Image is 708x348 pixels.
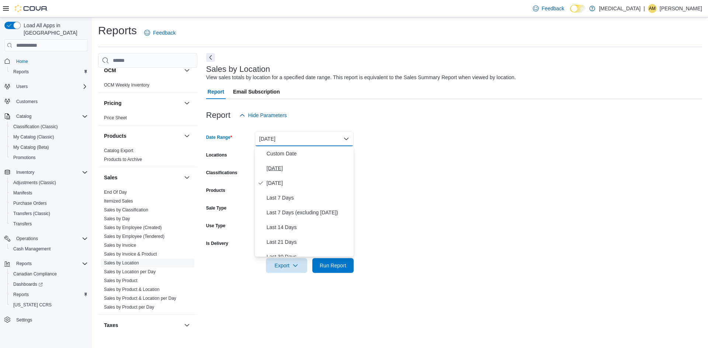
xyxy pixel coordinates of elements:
button: OCM [104,67,181,74]
button: Catalog [1,111,91,122]
span: Reports [10,67,88,76]
a: My Catalog (Beta) [10,143,52,152]
span: Adjustments (Classic) [10,178,88,187]
span: Settings [13,315,88,324]
p: | [643,4,645,13]
button: [DATE] [255,131,354,146]
h3: Sales by Location [206,65,270,74]
span: Last 14 Days [267,223,351,232]
div: Products [98,146,197,167]
span: Last 21 Days [267,238,351,246]
button: Settings [1,314,91,325]
p: [PERSON_NAME] [660,4,702,13]
span: Sales by Day [104,216,130,222]
span: Classification (Classic) [13,124,58,130]
button: Adjustments (Classic) [7,177,91,188]
span: Itemized Sales [104,198,133,204]
a: Feedback [530,1,567,16]
button: Run Report [312,258,354,273]
label: Use Type [206,223,225,229]
span: Settings [16,317,32,323]
span: Products to Archive [104,157,142,162]
span: My Catalog (Classic) [10,133,88,141]
span: End Of Day [104,189,127,195]
span: Sales by Invoice [104,242,136,248]
nav: Complex example [4,53,88,344]
button: Reports [1,259,91,269]
a: Itemized Sales [104,198,133,204]
div: Select listbox [255,146,354,257]
label: Date Range [206,134,232,140]
span: Last 30 Days [267,252,351,261]
span: Manifests [10,189,88,197]
a: Sales by Location per Day [104,269,156,274]
h3: Report [206,111,230,120]
button: Home [1,56,91,66]
a: Sales by Employee (Tendered) [104,234,164,239]
a: Sales by Product [104,278,138,283]
span: Customers [13,97,88,106]
a: Sales by Location [104,260,139,266]
button: Cash Management [7,244,91,254]
span: Transfers (Classic) [13,211,50,217]
a: Sales by Day [104,216,130,221]
span: Classification (Classic) [10,122,88,131]
a: Sales by Product & Location [104,287,160,292]
span: Sales by Product & Location [104,287,160,292]
h3: Products [104,132,126,140]
span: Report [208,84,224,99]
span: Catalog [16,113,31,119]
a: End Of Day [104,190,127,195]
a: Transfers [10,219,35,228]
input: Dark Mode [570,5,586,13]
a: [US_STATE] CCRS [10,300,55,309]
span: AM [649,4,656,13]
span: Manifests [13,190,32,196]
button: Export [266,258,307,273]
a: Classification (Classic) [10,122,61,131]
span: Dashboards [10,280,88,289]
span: Sales by Classification [104,207,148,213]
span: Operations [16,236,38,242]
span: Sales by Employee (Tendered) [104,233,164,239]
button: Inventory [13,168,37,177]
a: Products to Archive [104,157,142,162]
label: Is Delivery [206,240,228,246]
a: Reports [10,67,32,76]
h1: Reports [98,23,137,38]
span: Hide Parameters [248,112,287,119]
div: Angus MacDonald [648,4,657,13]
span: Email Subscription [233,84,280,99]
a: Manifests [10,189,35,197]
a: Settings [13,316,35,324]
h3: Pricing [104,99,121,107]
span: Reports [10,290,88,299]
a: Feedback [141,25,178,40]
a: Sales by Employee (Created) [104,225,162,230]
a: Sales by Product & Location per Day [104,296,176,301]
span: Catalog [13,112,88,121]
span: Run Report [320,262,346,269]
span: Inventory [16,169,34,175]
a: Canadian Compliance [10,270,60,278]
span: [DATE] [267,179,351,187]
button: Next [206,53,215,62]
a: Dashboards [7,279,91,289]
span: Dashboards [13,281,43,287]
span: Cash Management [10,245,88,253]
label: Sale Type [206,205,226,211]
span: Sales by Employee (Created) [104,225,162,231]
span: Transfers [13,221,32,227]
span: Home [16,59,28,64]
span: Reports [13,292,29,298]
button: Operations [1,233,91,244]
span: Load All Apps in [GEOGRAPHIC_DATA] [21,22,88,36]
span: Last 7 Days [267,193,351,202]
p: [MEDICAL_DATA] [599,4,641,13]
span: My Catalog (Beta) [10,143,88,152]
span: Custom Date [267,149,351,158]
button: Hide Parameters [236,108,290,123]
div: View sales totals by location for a specified date range. This report is equivalent to the Sales ... [206,74,516,81]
